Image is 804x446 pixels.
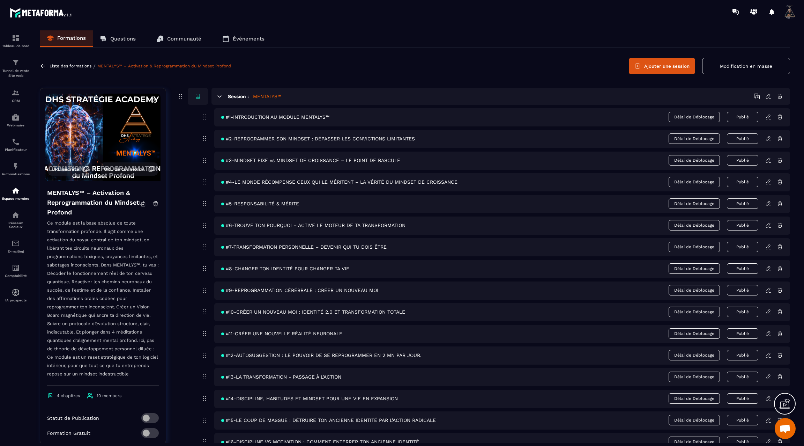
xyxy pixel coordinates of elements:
span: Délai de Déblocage [669,242,720,252]
button: URL secrète [48,162,92,176]
span: URL de connexion [104,167,144,172]
a: emailemailE-mailing [2,234,30,258]
img: background [45,94,161,181]
h6: Session : [228,94,249,99]
p: Ce module est la base absolue de toute transformation profonde. Il agit comme une activation du n... [47,219,159,386]
span: #14-DISCIPLINE, HABITUDES ET MINDSET POUR UNE VIE EN EXPANSION [221,396,398,401]
span: URL secrète [52,167,79,172]
span: #3-MINDSET FIXE vs MINDSET DE CROISSANCE – LE POINT DE BASCULE [221,158,400,163]
a: Communauté [150,30,208,47]
p: Webinaire [2,123,30,127]
p: Tunnel de vente Site web [2,68,30,78]
span: Délai de Déblocage [669,415,720,425]
span: #10-CRÉER UN NOUVEAU MOI : IDENTITÉ 2.0 ET TRANSFORMATION TOTALE [221,309,405,315]
img: formation [12,89,20,97]
span: #9-REPROGRAMMATION CÉRÉBRALE : CRÉER UN NOUVEAU MOI [221,287,378,293]
p: Espace membre [2,197,30,200]
span: Délai de Déblocage [669,198,720,209]
button: Publié [727,242,758,252]
span: #15-LE COUP DE MASSUE : DÉTRUIRE TON ANCIENNE IDENTITÉ PAR L'ACTION RADICALE [221,417,436,423]
button: Publié [727,220,758,231]
p: Réseaux Sociaux [2,221,30,229]
button: Publié [727,307,758,317]
span: #13-LA TRANSFORMATION - PASSAGE À L'ACTION [221,374,341,380]
img: automations [12,187,20,195]
a: Formations [40,30,93,47]
span: Délai de Déblocage [669,263,720,274]
span: / [93,63,96,70]
p: CRM [2,99,30,103]
a: schedulerschedulerPlanificateur [2,132,30,157]
p: Statut de Publication [47,415,99,421]
span: 10 members [97,393,121,398]
span: Délai de Déblocage [669,112,720,122]
a: automationsautomationsWebinaire [2,108,30,132]
img: formation [12,34,20,42]
button: Publié [727,328,758,339]
span: #11-CRÉER UNE NOUVELLE RÉALITÉ NEURONALE [221,331,342,336]
span: #7-TRANSFORMATION PERSONNELLE – DEVENIR QUI TU DOIS ÊTRE [221,244,387,250]
p: IA prospects [2,298,30,302]
img: automations [12,162,20,170]
a: accountantaccountantComptabilité [2,258,30,283]
span: Délai de Déblocage [669,372,720,382]
img: automations [12,113,20,122]
span: Délai de Déblocage [669,220,720,231]
a: automationsautomationsAutomatisations [2,157,30,181]
span: #4-LE MONDE RÉCOMPENSE CEUX QUI LE MÉRITENT – LA VÉRITÉ DU MINDSET DE CROISSANCE [221,179,457,185]
img: email [12,239,20,248]
button: Publié [727,372,758,382]
span: Délai de Déblocage [669,155,720,166]
span: Délai de Déblocage [669,328,720,339]
button: Publié [727,133,758,144]
button: URL de connexion [100,162,158,176]
a: MENTALYS™ – Activation & Reprogrammation du Mindset Profond [97,64,231,68]
span: #8-CHANGER TON IDENTITÉ POUR CHANGER TA VIE [221,266,349,271]
span: Délai de Déblocage [669,285,720,295]
img: formation [12,58,20,67]
a: Questions [93,30,143,47]
span: #2-REPROGRAMMER SON MINDSET : DÉPASSER LES CONVICTIONS LIMITANTES [221,136,415,141]
img: accountant [12,264,20,272]
img: social-network [12,211,20,219]
p: Questions [110,36,136,42]
a: Événements [215,30,271,47]
div: Ouvrir le chat [775,418,796,439]
button: Publié [727,350,758,360]
p: Automatisations [2,172,30,176]
span: Délai de Déblocage [669,307,720,317]
p: Communauté [167,36,201,42]
button: Publié [727,285,758,295]
p: Tableau de bord [2,44,30,48]
a: automationsautomationsEspace membre [2,181,30,206]
span: #1-INTRODUCTION AU MODULE MENTALYS™ [221,114,329,120]
p: Formation Gratuit [47,430,90,436]
p: E-mailing [2,249,30,253]
span: #5-RESPONSABILITÉ & MÉRITE [221,201,299,206]
span: #12-AUTOSUGGESTION : LE POUVOIR DE SE REPROGRAMMER EN 2 MN PAR JOUR. [221,352,422,358]
p: Formations [57,35,86,41]
span: Délai de Déblocage [669,393,720,404]
span: 4 chapitres [57,393,80,398]
span: Délai de Déblocage [669,177,720,187]
h5: MENTALYS™ [253,93,281,100]
button: Publié [727,155,758,166]
button: Modification en masse [702,58,790,74]
span: #6-TROUVE TON POURQUOI – ACTIVE LE MOTEUR DE TA TRANSFORMATION [221,222,405,228]
button: Publié [727,198,758,209]
button: Publié [727,393,758,404]
button: Publié [727,177,758,187]
button: Publié [727,415,758,425]
span: #16-DISCIPLINE VS MOTIVATION : COMMENT ENTERRER TON ANCIENNE IDENTITÉ [221,439,419,445]
a: Liste des formations [50,64,91,68]
p: Événements [233,36,265,42]
button: Ajouter une session [629,58,695,74]
p: Planificateur [2,148,30,152]
img: scheduler [12,138,20,146]
h4: MENTALYS™ – Activation & Reprogrammation du Mindset Profond [47,188,139,217]
img: logo [10,6,73,19]
a: formationformationCRM [2,83,30,108]
p: Comptabilité [2,274,30,278]
span: Délai de Déblocage [669,350,720,360]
